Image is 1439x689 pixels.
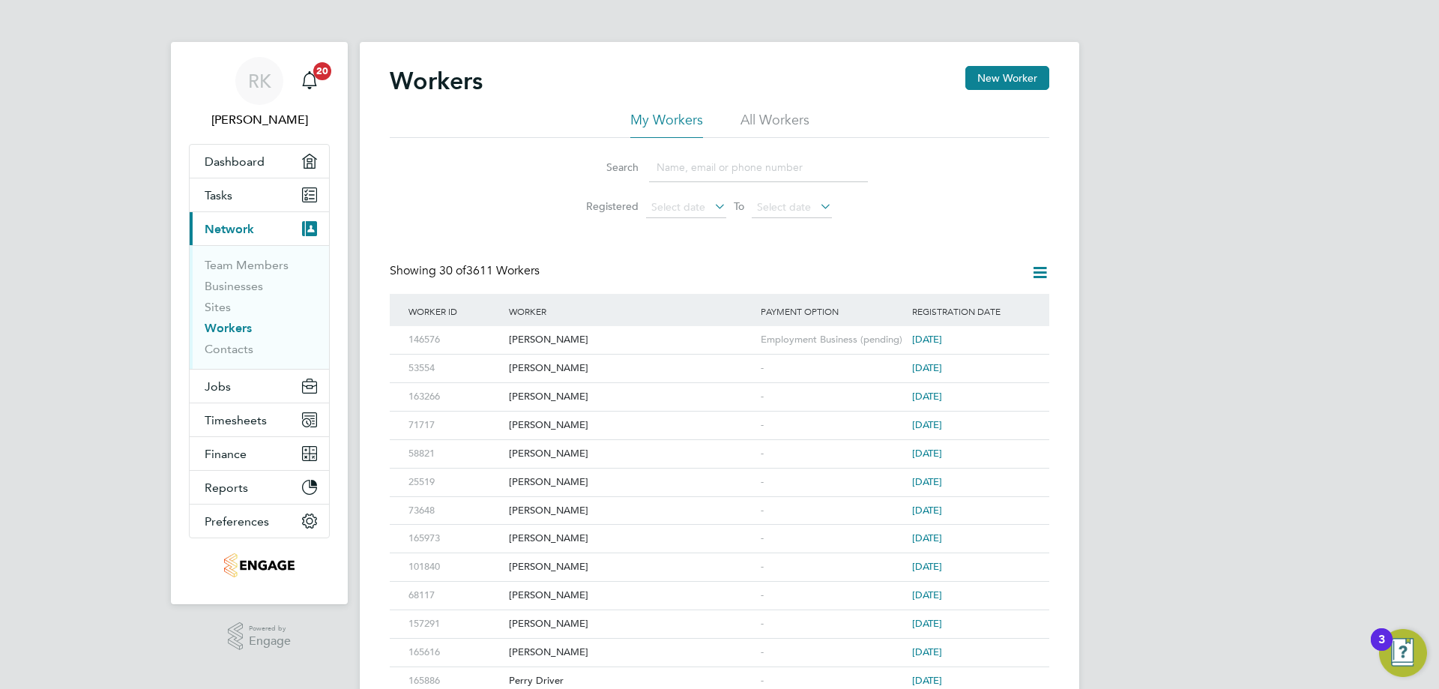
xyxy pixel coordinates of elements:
a: 163266[PERSON_NAME]-[DATE] [405,382,1034,395]
span: Reports [205,481,248,495]
div: [PERSON_NAME] [505,383,757,411]
div: Payment Option [757,294,908,328]
span: Powered by [249,622,291,635]
a: 101840[PERSON_NAME]-[DATE] [405,553,1034,565]
div: [PERSON_NAME] [505,326,757,354]
div: 71717 [405,412,505,439]
span: [DATE] [912,589,942,601]
span: [DATE] [912,333,942,346]
div: - [757,469,908,496]
span: [DATE] [912,418,942,431]
div: 73648 [405,497,505,525]
span: [DATE] [912,532,942,544]
div: - [757,610,908,638]
span: [DATE] [912,447,942,460]
a: Tasks [190,178,329,211]
a: 20 [295,57,325,105]
span: [DATE] [912,390,942,403]
button: Preferences [190,505,329,538]
button: Open Resource Center, 3 new notifications [1379,629,1427,677]
a: Team Members [205,258,289,272]
div: [PERSON_NAME] [505,412,757,439]
span: 3611 Workers [439,263,540,278]
button: Jobs [190,370,329,403]
label: Registered [571,199,639,213]
a: 146576[PERSON_NAME]Employment Business (pending)[DATE] [405,325,1034,338]
div: - [757,355,908,382]
div: [PERSON_NAME] [505,355,757,382]
span: Tasks [205,188,232,202]
div: Worker [505,294,757,328]
div: - [757,412,908,439]
div: - [757,440,908,468]
a: Businesses [205,279,263,293]
li: My Workers [630,111,703,138]
div: [PERSON_NAME] [505,497,757,525]
div: Network [190,245,329,369]
span: Network [205,222,254,236]
div: 58821 [405,440,505,468]
a: Contacts [205,342,253,356]
label: Search [571,160,639,174]
div: 163266 [405,383,505,411]
span: [DATE] [912,560,942,573]
a: 58821[PERSON_NAME]-[DATE] [405,439,1034,452]
div: 146576 [405,326,505,354]
div: Showing [390,263,543,279]
button: New Worker [965,66,1049,90]
div: - [757,639,908,667]
span: [DATE] [912,361,942,374]
li: All Workers [740,111,809,138]
nav: Main navigation [171,42,348,604]
a: RK[PERSON_NAME] [189,57,330,129]
div: [PERSON_NAME] [505,525,757,553]
div: 25519 [405,469,505,496]
div: - [757,383,908,411]
div: [PERSON_NAME] [505,553,757,581]
a: Workers [205,321,252,335]
a: Powered byEngage [228,622,292,651]
div: 3 [1378,640,1385,659]
button: Timesheets [190,403,329,436]
div: [PERSON_NAME] [505,440,757,468]
a: 68117[PERSON_NAME]-[DATE] [405,581,1034,594]
span: Ricky Knight [189,111,330,129]
div: Employment Business (pending) [757,326,908,354]
button: Finance [190,437,329,470]
span: [DATE] [912,674,942,687]
a: 71717[PERSON_NAME]-[DATE] [405,411,1034,424]
div: [PERSON_NAME] [505,610,757,638]
a: 165616[PERSON_NAME]-[DATE] [405,638,1034,651]
a: 73648[PERSON_NAME]-[DATE] [405,496,1034,509]
span: Select date [757,200,811,214]
span: [DATE] [912,646,942,658]
button: Network [190,212,329,245]
div: [PERSON_NAME] [505,639,757,667]
a: Go to home page [189,553,330,577]
h2: Workers [390,66,483,96]
div: 68117 [405,582,505,610]
div: 53554 [405,355,505,382]
div: [PERSON_NAME] [505,469,757,496]
div: [PERSON_NAME] [505,582,757,610]
img: carmichael-logo-retina.png [224,553,294,577]
div: - [757,525,908,553]
a: Dashboard [190,145,329,178]
span: Engage [249,635,291,648]
span: Preferences [205,514,269,529]
span: RK [248,71,271,91]
div: 165616 [405,639,505,667]
span: Select date [651,200,705,214]
span: [DATE] [912,504,942,517]
button: Reports [190,471,329,504]
a: 25519[PERSON_NAME]-[DATE] [405,468,1034,481]
a: Sites [205,300,231,314]
a: 165886Perry Driver-[DATE] [405,667,1034,679]
div: 101840 [405,553,505,581]
span: Timesheets [205,413,267,427]
span: Finance [205,447,247,461]
span: Dashboard [205,154,265,169]
div: - [757,553,908,581]
div: Worker ID [405,294,505,328]
div: 157291 [405,610,505,638]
